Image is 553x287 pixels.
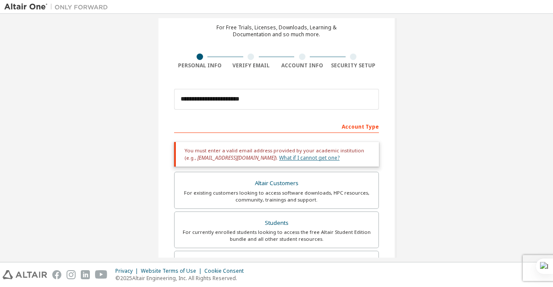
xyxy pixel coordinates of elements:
div: Verify Email [226,62,277,69]
p: © 2025 Altair Engineering, Inc. All Rights Reserved. [115,274,249,282]
div: Website Terms of Use [141,268,204,274]
div: Cookie Consent [204,268,249,274]
div: Create an Altair One Account [207,9,346,19]
div: Security Setup [328,62,379,69]
img: facebook.svg [52,270,61,279]
div: Account Info [276,62,328,69]
div: Altair Customers [180,177,373,189]
div: Students [180,217,373,229]
div: Faculty [180,256,373,268]
img: youtube.svg [95,270,108,279]
div: For Free Trials, Licenses, Downloads, Learning & Documentation and so much more. [216,24,337,38]
img: instagram.svg [67,270,76,279]
span: [EMAIL_ADDRESS][DOMAIN_NAME] [197,154,275,161]
div: Personal Info [174,62,226,69]
a: What if I cannot get one? [279,154,340,161]
img: Altair One [4,3,112,11]
div: You must enter a valid email address provided by your academic institution (e.g., ). [174,142,379,167]
div: For existing customers looking to access software downloads, HPC resources, community, trainings ... [180,189,373,203]
img: altair_logo.svg [3,270,47,279]
img: linkedin.svg [81,270,90,279]
div: For currently enrolled students looking to access the free Altair Student Edition bundle and all ... [180,229,373,243]
div: Account Type [174,119,379,133]
div: Privacy [115,268,141,274]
